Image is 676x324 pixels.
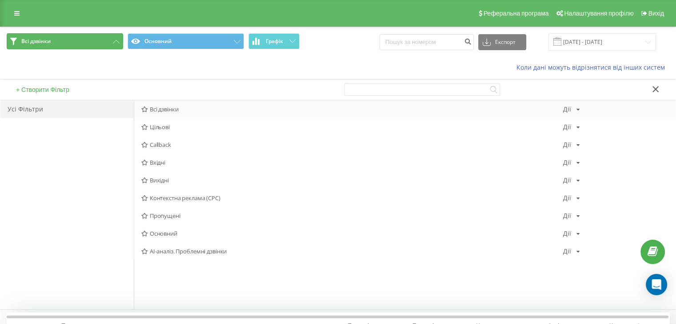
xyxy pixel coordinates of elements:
span: Вихідні [141,177,563,183]
button: Закрити [649,85,662,95]
div: Дії [563,159,571,166]
button: Всі дзвінки [7,33,123,49]
span: AI-аналіз. Проблемні дзвінки [141,248,563,254]
div: Дії [563,230,571,237]
div: Дії [563,213,571,219]
button: Графік [248,33,300,49]
span: Всі дзвінки [141,106,563,112]
button: Експорт [478,34,526,50]
span: Цільові [141,124,563,130]
div: Усі Фільтри [0,100,134,118]
span: Контекстна реклама (CPC) [141,195,563,201]
div: Дії [563,142,571,148]
span: Вихід [648,10,664,17]
input: Пошук за номером [380,34,474,50]
span: Реферальна програма [484,10,549,17]
div: Дії [563,195,571,201]
span: Графік [266,38,283,44]
button: + Створити Фільтр [13,86,72,94]
div: Дії [563,248,571,254]
button: Основний [128,33,244,49]
div: Дії [563,124,571,130]
span: Всі дзвінки [21,38,51,45]
div: Open Intercom Messenger [646,274,667,295]
span: Вхідні [141,159,563,166]
span: Основний [141,230,563,237]
div: Дії [563,106,571,112]
span: Налаштування профілю [564,10,633,17]
a: Коли дані можуть відрізнятися вiд інших систем [516,63,669,71]
div: Дії [563,177,571,183]
span: Пропущені [141,213,563,219]
span: Callback [141,142,563,148]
